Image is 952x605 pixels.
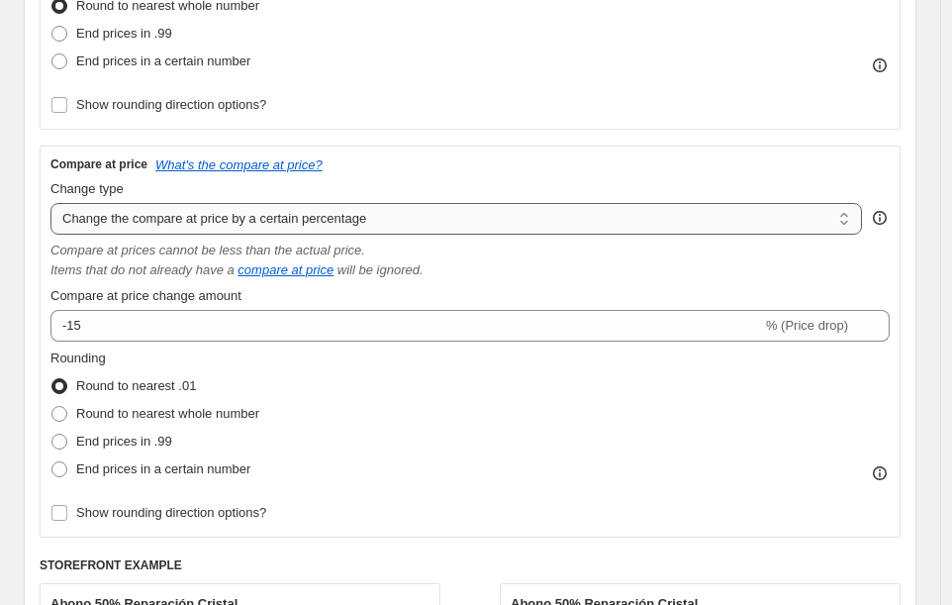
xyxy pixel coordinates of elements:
[50,156,147,172] h3: Compare at price
[870,208,890,228] div: help
[40,557,901,573] h6: STOREFRONT EXAMPLE
[155,157,323,172] button: What's the compare at price?
[76,378,196,393] span: Round to nearest .01
[76,406,259,421] span: Round to nearest whole number
[76,97,266,112] span: Show rounding direction options?
[238,262,333,277] button: compare at price
[50,310,762,342] input: -15
[50,243,365,257] i: Compare at prices cannot be less than the actual price.
[766,318,848,333] span: % (Price drop)
[337,262,424,277] i: will be ignored.
[76,26,172,41] span: End prices in .99
[50,351,106,365] span: Rounding
[50,262,235,277] i: Items that do not already have a
[50,181,124,196] span: Change type
[76,53,250,68] span: End prices in a certain number
[76,434,172,449] span: End prices in .99
[50,288,241,303] span: Compare at price change amount
[76,505,266,520] span: Show rounding direction options?
[76,461,250,476] span: End prices in a certain number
